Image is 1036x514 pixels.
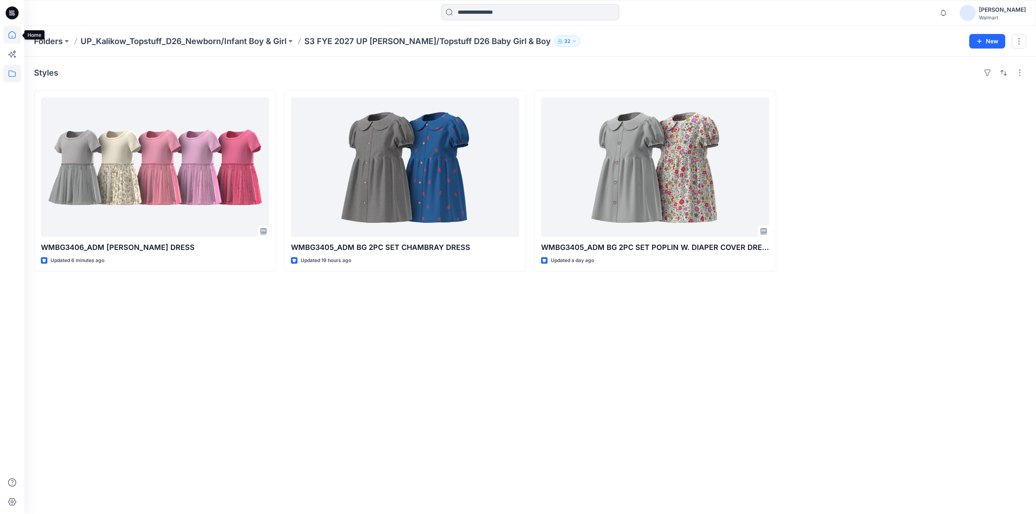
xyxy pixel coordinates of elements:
button: New [969,34,1005,49]
img: avatar [960,5,976,21]
div: [PERSON_NAME] [979,5,1026,15]
p: Updated 6 minutes ago [51,256,104,265]
p: S3 FYE 2027 UP [PERSON_NAME]/Topstuff D26 Baby Girl & Boy [304,36,551,47]
a: WMBG3405_ADM BG 2PC SET CHAMBRAY DRESS [291,97,519,237]
button: 32 [554,36,580,47]
a: WMBG3405_ADM BG 2PC SET POPLIN W. DIAPER COVER DRESS [541,97,769,237]
a: UP_Kalikow_Topstuff_D26_Newborn/Infant Boy & Girl [81,36,287,47]
a: WMBG3406_ADM BG TUTU DRESS [41,97,269,237]
p: 32 [564,37,570,46]
div: Walmart [979,15,1026,21]
p: Updated a day ago [551,256,594,265]
a: Folders [34,36,63,47]
p: WMBG3406_ADM [PERSON_NAME] DRESS [41,242,269,253]
p: WMBG3405_ADM BG 2PC SET POPLIN W. DIAPER COVER DRESS [541,242,769,253]
p: Updated 19 hours ago [301,256,351,265]
h4: Styles [34,68,58,78]
p: WMBG3405_ADM BG 2PC SET CHAMBRAY DRESS [291,242,519,253]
